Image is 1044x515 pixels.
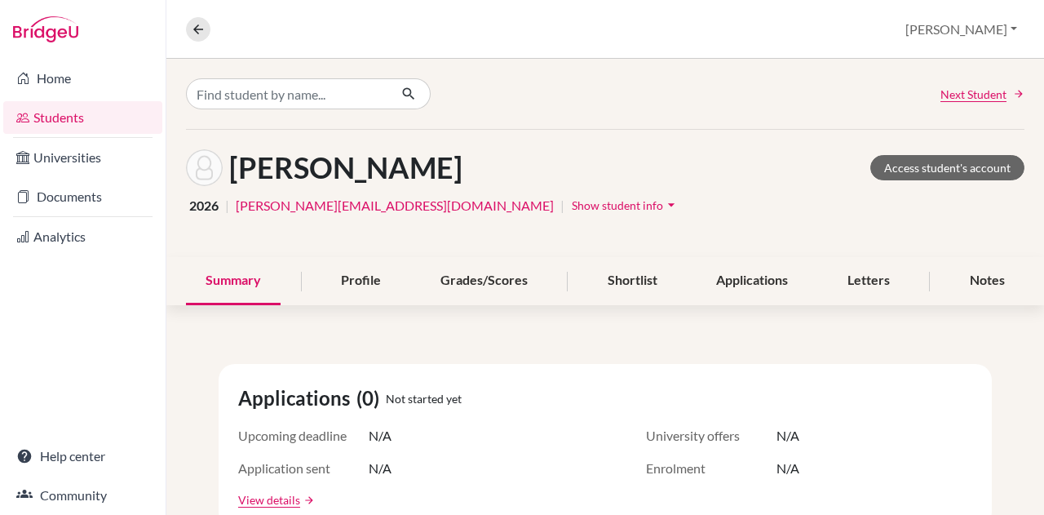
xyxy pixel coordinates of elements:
[421,257,547,305] div: Grades/Scores
[697,257,807,305] div: Applications
[571,193,680,218] button: Show student infoarrow_drop_down
[238,459,369,478] span: Application sent
[186,257,281,305] div: Summary
[572,198,663,212] span: Show student info
[238,426,369,446] span: Upcoming deadline
[236,196,554,215] a: [PERSON_NAME][EMAIL_ADDRESS][DOMAIN_NAME]
[189,196,219,215] span: 2026
[776,459,799,478] span: N/A
[3,180,162,213] a: Documents
[186,78,388,109] input: Find student by name...
[13,16,78,42] img: Bridge-U
[300,495,315,506] a: arrow_forward
[646,426,776,446] span: University offers
[186,149,223,186] img: Adam Benayon's avatar
[870,155,1024,180] a: Access student's account
[940,86,1024,103] a: Next Student
[560,196,564,215] span: |
[386,390,462,407] span: Not started yet
[229,150,462,185] h1: [PERSON_NAME]
[588,257,677,305] div: Shortlist
[238,491,300,508] a: View details
[3,101,162,134] a: Students
[225,196,229,215] span: |
[321,257,400,305] div: Profile
[663,197,679,213] i: arrow_drop_down
[369,426,391,446] span: N/A
[646,459,776,478] span: Enrolment
[3,141,162,174] a: Universities
[940,86,1006,103] span: Next Student
[3,220,162,253] a: Analytics
[3,440,162,473] a: Help center
[369,459,391,478] span: N/A
[3,62,162,95] a: Home
[776,426,799,446] span: N/A
[356,384,386,413] span: (0)
[898,14,1024,45] button: [PERSON_NAME]
[828,257,909,305] div: Letters
[3,479,162,512] a: Community
[238,384,356,413] span: Applications
[950,257,1024,305] div: Notes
